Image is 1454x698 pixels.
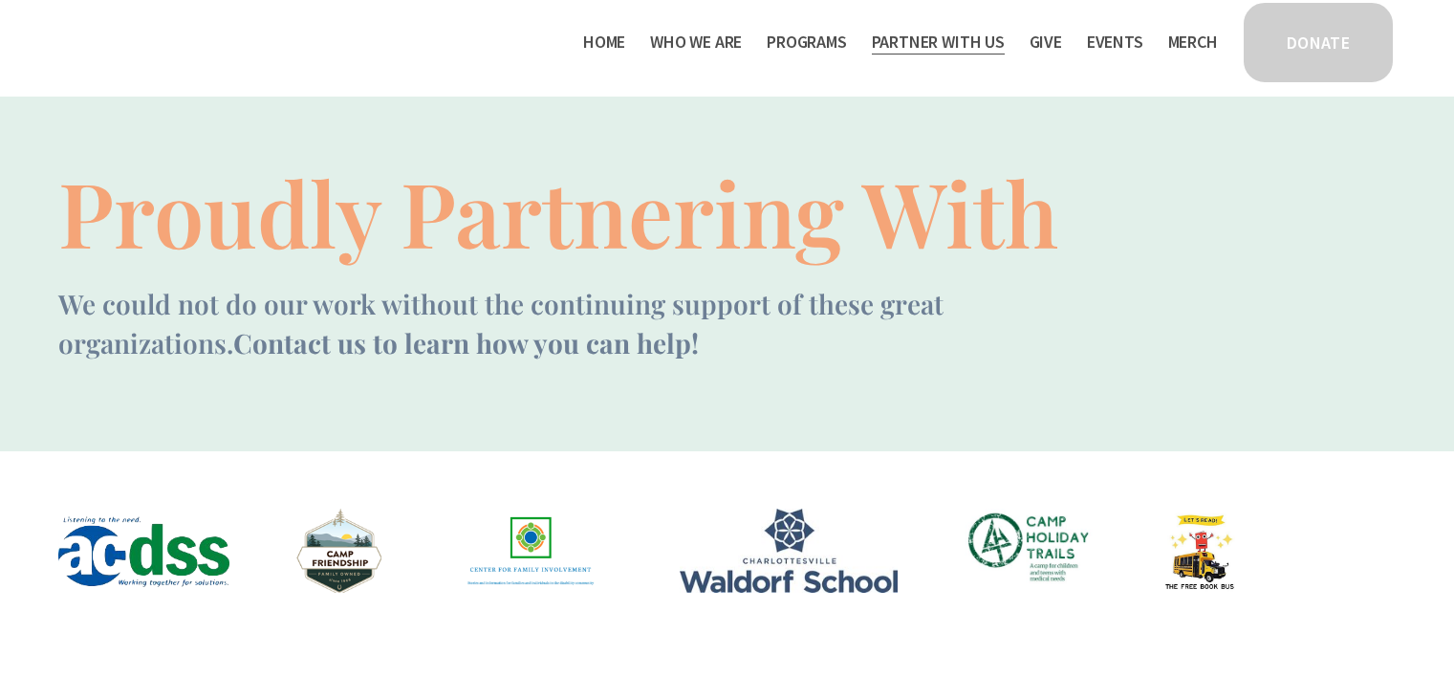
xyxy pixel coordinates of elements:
[58,167,1058,257] h1: Proudly Partnering With
[583,27,625,57] a: Home
[1168,27,1218,57] a: Merch
[1087,27,1143,57] a: Events
[650,29,742,56] span: Who We Are
[58,509,229,593] img: County DSS.png
[872,29,1005,56] span: Partner With Us
[872,27,1005,57] a: folder dropdown
[650,27,742,57] a: folder dropdown
[448,509,613,593] img: Screen Shot 2021-09-22 at 2.13.21 PM.png
[965,509,1092,593] img: CHT Stacked Logo With Tagline.jpeg
[1159,509,1243,593] img: Free+Book+Bus.jpg
[1030,27,1062,57] a: Give
[767,27,847,57] a: folder dropdown
[58,286,950,360] span: We could not do our work without the continuing support of these great organizations.
[680,509,898,593] img: Waldorf-LogoText_cmyk_stk_sm.jpeg
[296,509,381,593] img: unnamed.png
[767,29,847,56] span: Programs
[233,325,699,360] strong: Contact us to learn how you can help!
